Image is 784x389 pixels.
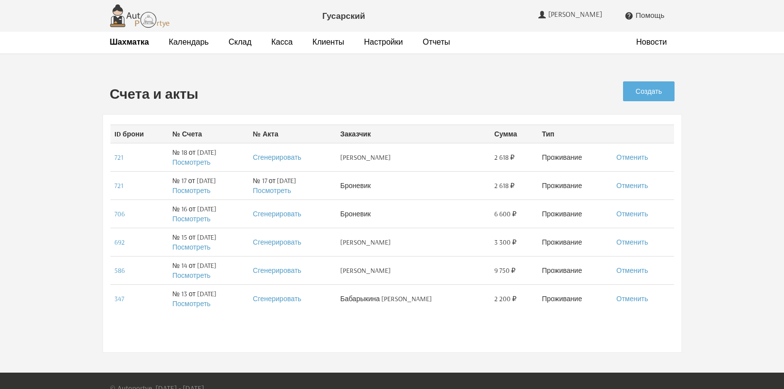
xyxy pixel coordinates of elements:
[617,181,648,190] a: Отменить
[110,37,149,47] a: Шахматка
[114,266,125,275] a: 586
[617,238,648,247] a: Отменить
[494,152,515,162] span: 2 618 ₽
[168,228,249,256] td: № 15 от [DATE]
[538,125,612,143] th: Тип
[114,294,124,303] a: 347
[538,143,612,171] td: Проживание
[548,10,605,19] span: [PERSON_NAME]
[494,181,515,191] span: 2 618 ₽
[617,266,648,275] a: Отменить
[168,125,249,143] th: № Счета
[172,158,210,167] a: Посмотреть
[336,125,490,143] th: Заказчик
[617,209,648,218] a: Отменить
[336,228,490,256] td: [PERSON_NAME]
[253,266,302,275] a: Сгенерировать
[168,256,249,284] td: № 14 от [DATE]
[249,171,336,199] td: № 17 от [DATE]
[538,256,612,284] td: Проживание
[172,214,210,223] a: Посмотреть
[253,153,302,162] a: Сгенерировать
[110,86,530,102] h2: Счета и акты
[172,271,210,280] a: Посмотреть
[114,153,123,162] a: 721
[336,284,490,313] td: Бабарыкина [PERSON_NAME]
[364,37,403,47] a: Настройки
[271,37,293,47] a: Касса
[114,209,125,218] a: 706
[538,284,612,313] td: Проживание
[490,125,538,143] th: Сумма
[168,284,249,313] td: № 13 от [DATE]
[623,81,674,101] a: Создать
[494,209,517,219] span: 6 600 ₽
[172,186,210,195] a: Посмотреть
[169,37,209,47] a: Календарь
[617,153,648,162] a: Отменить
[617,294,648,303] a: Отменить
[636,37,667,47] a: Новости
[253,238,302,247] a: Сгенерировать
[168,171,249,199] td: № 17 от [DATE]
[538,228,612,256] td: Проживание
[494,265,516,275] span: 9 750 ₽
[336,143,490,171] td: [PERSON_NAME]
[110,125,168,143] th: ID брони
[114,238,125,247] a: 692
[228,37,251,47] a: Склад
[168,143,249,171] td: № 18 от [DATE]
[538,199,612,228] td: Проживание
[172,243,210,252] a: Посмотреть
[168,199,249,228] td: № 16 от [DATE]
[494,294,517,304] span: 2 200 ₽
[253,209,302,218] a: Сгенерировать
[114,181,123,190] a: 721
[336,199,490,228] td: Броневик
[494,237,517,247] span: 3 300 ₽
[249,125,336,143] th: № Акта
[253,186,291,195] a: Посмотреть
[313,37,344,47] a: Клиенты
[336,256,490,284] td: [PERSON_NAME]
[336,171,490,199] td: Броневик
[625,11,633,20] i: 
[172,299,210,308] a: Посмотреть
[538,171,612,199] td: Проживание
[422,37,450,47] a: Отчеты
[253,294,302,303] a: Сгенерировать
[636,11,665,20] span: Помощь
